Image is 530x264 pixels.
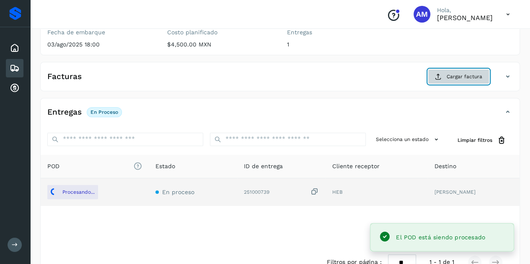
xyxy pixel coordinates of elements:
[447,73,482,80] span: Cargar factura
[47,162,142,171] span: POD
[6,39,23,57] div: Inicio
[167,41,274,48] p: $4,500.00 MXN
[167,29,274,36] label: Costo planificado
[451,133,513,148] button: Limpiar filtros
[428,69,489,84] button: Cargar factura
[325,178,427,206] td: HEB
[90,109,118,115] p: En proceso
[155,162,175,171] span: Estado
[458,136,492,144] span: Limpiar filtros
[47,185,98,199] button: Procesando...
[41,105,520,126] div: EntregasEn proceso
[437,7,493,14] p: Hola,
[6,79,23,97] div: Cuentas por cobrar
[162,189,194,195] span: En proceso
[437,14,493,22] p: Angele Monserrat Manriquez Bisuett
[47,41,154,48] p: 03/ago/2025 18:00
[6,59,23,77] div: Embarques
[332,162,379,171] span: Cliente receptor
[434,162,456,171] span: Destino
[428,178,520,206] td: [PERSON_NAME]
[396,234,485,241] span: El POD está siendo procesado
[287,41,393,48] p: 1
[47,29,154,36] label: Fecha de embarque
[244,187,319,196] div: 251000739
[41,69,520,91] div: FacturasCargar factura
[372,133,444,146] button: Selecciona un estado
[244,162,283,171] span: ID de entrega
[47,108,82,117] h4: Entregas
[47,72,82,82] h4: Facturas
[62,189,95,195] p: Procesando...
[287,29,393,36] label: Entregas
